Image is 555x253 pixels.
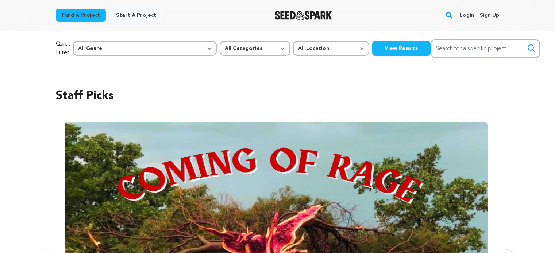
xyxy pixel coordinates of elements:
a: Start a project [110,9,162,22]
h2: Staff Picks [56,87,500,105]
a: Login [460,9,474,21]
button: View Results [372,41,431,56]
p: Quick Filter [56,40,70,57]
input: Search for a specific project [431,39,540,58]
img: Seed&Spark Logo Dark Mode [275,11,332,20]
a: Seed&Spark Homepage [275,11,332,20]
a: Fund a project [56,9,106,22]
a: Sign up [480,9,499,21]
